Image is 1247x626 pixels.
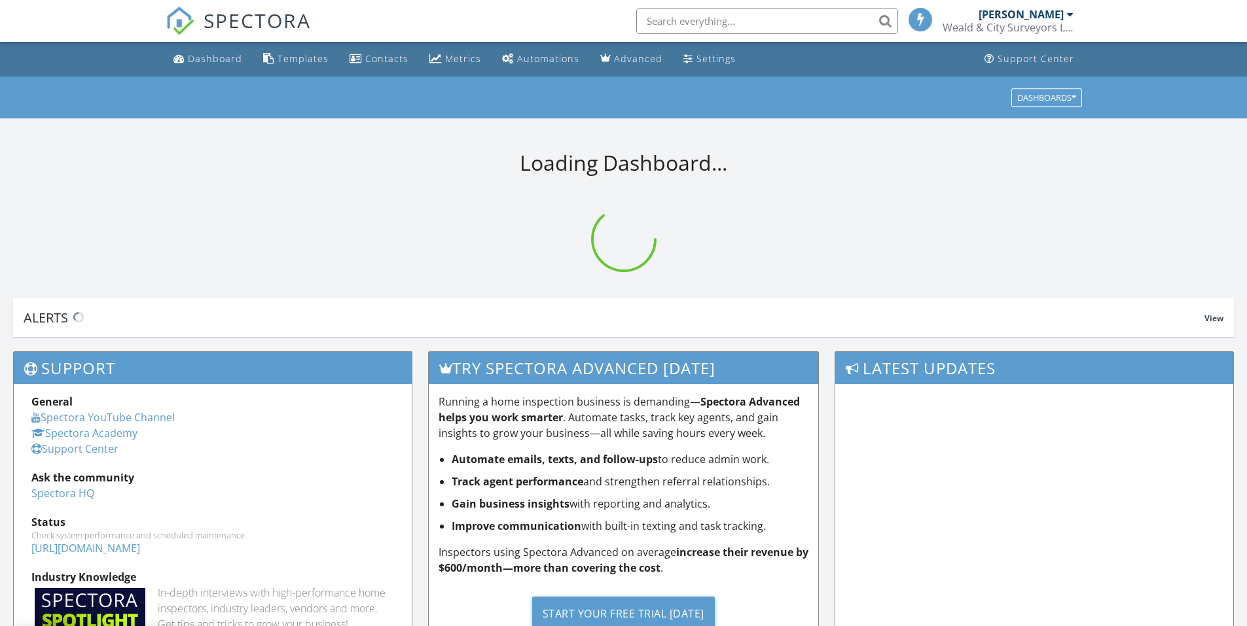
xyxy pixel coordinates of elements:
[31,442,118,456] a: Support Center
[439,394,809,441] p: Running a home inspection business is demanding— . Automate tasks, track key agents, and gain ins...
[452,496,569,511] strong: Gain business insights
[943,21,1074,34] div: Weald & City Surveyors Limited
[365,52,408,65] div: Contacts
[31,530,394,540] div: Check system performance and scheduled maintenance.
[696,52,736,65] div: Settings
[31,514,394,530] div: Status
[452,518,809,534] li: with built-in texting and task tracking.
[429,352,819,384] h3: Try spectora advanced [DATE]
[168,47,247,71] a: Dashboard
[445,52,481,65] div: Metrics
[1017,93,1076,102] div: Dashboards
[31,569,394,585] div: Industry Knowledge
[31,394,73,409] strong: General
[439,394,800,425] strong: Spectora Advanced helps you work smarter
[452,519,581,533] strong: Improve communication
[31,541,140,555] a: [URL][DOMAIN_NAME]
[979,47,1079,71] a: Support Center
[517,52,579,65] div: Automations
[344,47,414,71] a: Contacts
[439,545,808,575] strong: increase their revenue by $600/month—more than covering the cost
[998,52,1074,65] div: Support Center
[424,47,486,71] a: Metrics
[31,410,175,425] a: Spectora YouTube Channel
[452,451,809,467] li: to reduce admin work.
[1204,313,1223,324] span: View
[14,352,412,384] h3: Support
[278,52,329,65] div: Templates
[204,7,311,34] span: SPECTORA
[31,486,94,500] a: Spectora HQ
[439,544,809,576] p: Inspectors using Spectora Advanced on average .
[1011,88,1082,107] button: Dashboards
[678,47,741,71] a: Settings
[452,496,809,512] li: with reporting and analytics.
[166,7,194,35] img: The Best Home Inspection Software - Spectora
[614,52,662,65] div: Advanced
[166,18,311,45] a: SPECTORA
[979,8,1064,21] div: [PERSON_NAME]
[835,352,1233,384] h3: Latest Updates
[258,47,334,71] a: Templates
[452,474,583,489] strong: Track agent performance
[636,8,898,34] input: Search everything...
[31,426,137,440] a: Spectora Academy
[497,47,585,71] a: Automations (Basic)
[452,452,658,466] strong: Automate emails, texts, and follow-ups
[188,52,242,65] div: Dashboard
[31,470,394,485] div: Ask the community
[24,309,1204,326] div: Alerts
[595,47,668,71] a: Advanced
[452,474,809,489] li: and strengthen referral relationships.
